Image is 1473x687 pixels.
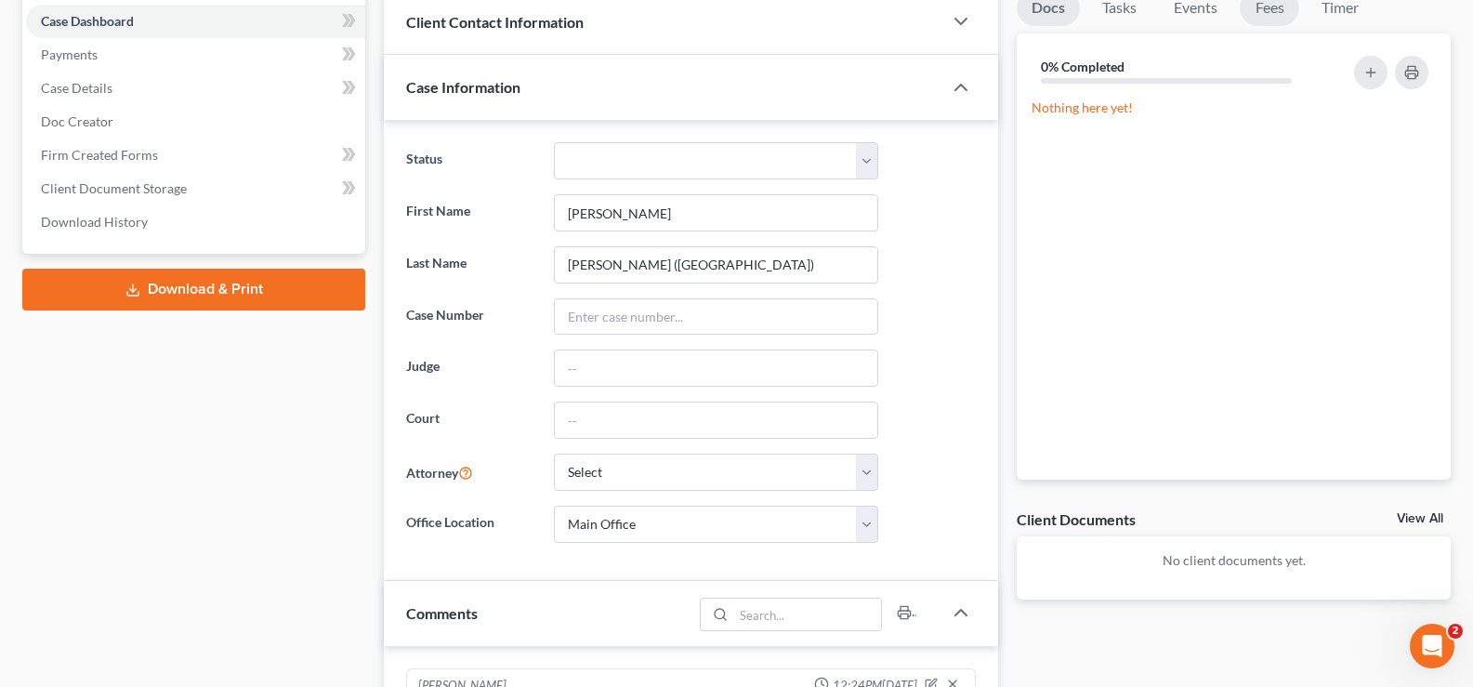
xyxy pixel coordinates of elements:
label: Court [397,402,544,439]
a: Firm Created Forms [26,139,365,172]
a: Doc Creator [26,105,365,139]
a: Client Document Storage [26,172,365,205]
span: Case Dashboard [41,13,134,29]
strong: 0% Completed [1041,59,1124,74]
label: First Name [397,194,544,231]
span: Case Details [41,80,112,96]
input: Enter Last Name... [555,247,877,283]
label: Attorney [397,454,544,491]
a: Case Details [26,72,365,105]
span: Client Document Storage [41,180,187,196]
a: Payments [26,38,365,72]
label: Judge [397,350,544,387]
span: Payments [41,46,98,62]
span: Firm Created Forms [41,147,158,163]
span: 2 [1448,624,1463,639]
label: Status [397,142,544,179]
input: Search... [734,599,882,630]
a: View All [1397,512,1443,525]
input: Enter case number... [555,299,877,335]
iframe: Intercom live chat [1410,624,1454,668]
label: Case Number [397,298,544,336]
p: No client documents yet. [1032,551,1436,570]
a: Download & Print [22,269,365,310]
span: Download History [41,214,148,230]
div: Client Documents [1017,509,1136,529]
span: Case Information [406,78,520,96]
input: Enter First Name... [555,195,877,231]
a: Download History [26,205,365,239]
input: -- [555,403,877,438]
span: Comments [406,604,478,622]
input: -- [555,350,877,386]
span: Client Contact Information [406,13,584,31]
p: Nothing here yet! [1032,99,1436,117]
label: Last Name [397,246,544,284]
label: Office Location [397,506,544,543]
a: Case Dashboard [26,5,365,38]
span: Doc Creator [41,113,113,129]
